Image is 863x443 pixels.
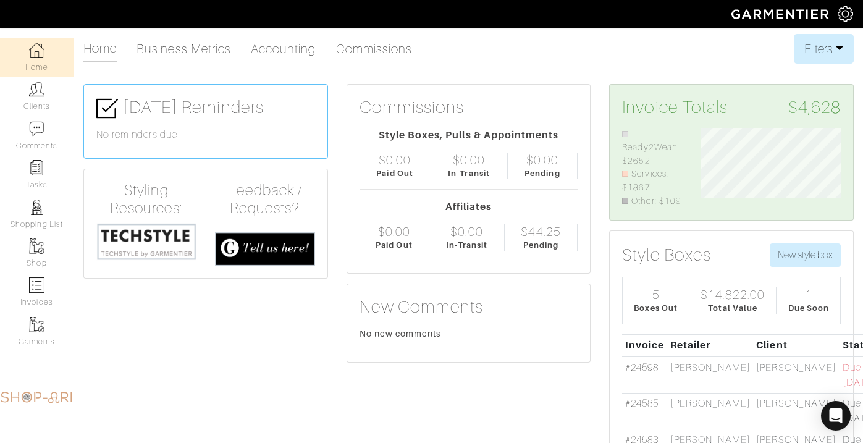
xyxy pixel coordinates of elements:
[96,182,196,217] h4: Styling Resources:
[379,153,411,167] div: $0.00
[625,398,659,409] a: #24585
[805,287,812,302] div: 1
[96,97,315,119] h3: [DATE] Reminders
[96,129,315,141] h6: No reminders due
[526,153,558,167] div: $0.00
[360,97,465,118] h3: Commissions
[360,128,578,143] div: Style Boxes, Pulls & Appointments
[446,239,488,251] div: In-Transit
[622,167,683,194] li: Services: $1867
[788,302,829,314] div: Due Soon
[625,362,659,373] a: #24598
[622,335,667,357] th: Invoice
[667,393,753,429] td: [PERSON_NAME]
[788,97,841,118] span: $4,628
[450,224,482,239] div: $0.00
[652,287,660,302] div: 5
[29,238,44,254] img: garments-icon-b7da505a4dc4fd61783c78ac3ca0ef83fa9d6f193b1c9dc38574b1d14d53ca28.png
[725,3,838,25] img: garmentier-logo-header-white-b43fb05a5012e4ada735d5af1a66efaba907eab6374d6393d1fbf88cb4ef424d.png
[360,297,578,318] h3: New Comments
[453,153,485,167] div: $0.00
[29,200,44,215] img: stylists-icon-eb353228a002819b7ec25b43dbf5f0378dd9e0616d9560372ff212230b889e62.png
[622,97,841,118] h3: Invoice Totals
[29,121,44,137] img: comment-icon-a0a6a9ef722e966f86d9cbdc48e553b5cf19dbc54f86b18d962a5391bc8f6eb6.png
[29,82,44,97] img: clients-icon-6bae9207a08558b7cb47a8932f037763ab4055f8c8b6bfacd5dc20c3e0201464.png
[821,401,851,431] div: Open Intercom Messenger
[83,36,117,62] a: Home
[794,34,854,64] button: Filters
[622,195,683,208] li: Other: $109
[708,302,757,314] div: Total Value
[838,6,853,22] img: gear-icon-white-bd11855cb880d31180b6d7d6211b90ccbf57a29d726f0c71d8c61bd08dd39cc2.png
[137,36,231,61] a: Business Metrics
[770,243,841,267] button: New style box
[701,287,765,302] div: $14,822.00
[360,327,578,340] div: No new comments
[634,302,677,314] div: Boxes Out
[215,232,315,266] img: feedback_requests-3821251ac2bd56c73c230f3229a5b25d6eb027adea667894f41107c140538ee0.png
[29,160,44,175] img: reminder-icon-8004d30b9f0a5d33ae49ab947aed9ed385cf756f9e5892f1edd6e32f2345188e.png
[524,167,560,179] div: Pending
[29,277,44,293] img: orders-icon-0abe47150d42831381b5fb84f609e132dff9fe21cb692f30cb5eec754e2cba89.png
[29,317,44,332] img: garments-icon-b7da505a4dc4fd61783c78ac3ca0ef83fa9d6f193b1c9dc38574b1d14d53ca28.png
[360,200,578,214] div: Affiliates
[667,357,753,393] td: [PERSON_NAME]
[754,393,840,429] td: [PERSON_NAME]
[521,224,560,239] div: $44.25
[96,222,196,261] img: techstyle-93310999766a10050dc78ceb7f971a75838126fd19372ce40ba20cdf6a89b94b.png
[448,167,490,179] div: In-Transit
[667,335,753,357] th: Retailer
[336,36,413,61] a: Commissions
[215,182,315,217] h4: Feedback / Requests?
[622,128,683,168] li: Ready2Wear: $2652
[376,239,412,251] div: Paid Out
[376,167,413,179] div: Paid Out
[251,36,316,61] a: Accounting
[754,357,840,393] td: [PERSON_NAME]
[29,43,44,58] img: dashboard-icon-dbcd8f5a0b271acd01030246c82b418ddd0df26cd7fceb0bd07c9910d44c42f6.png
[622,245,711,266] h3: Style Boxes
[754,335,840,357] th: Client
[523,239,558,251] div: Pending
[96,98,118,119] img: check-box-icon-36a4915ff3ba2bd8f6e4f29bc755bb66becd62c870f447fc0dd1365fcfddab58.png
[378,224,410,239] div: $0.00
